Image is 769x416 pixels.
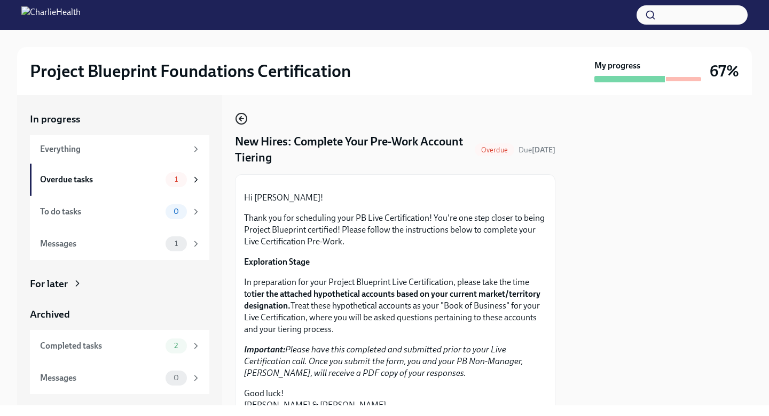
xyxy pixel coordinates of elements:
[244,388,546,411] p: Good luck! [PERSON_NAME] & [PERSON_NAME]
[40,238,161,250] div: Messages
[167,207,185,215] span: 0
[30,277,209,291] a: For later
[244,257,310,267] strong: Exploration Stage
[244,276,546,335] p: In preparation for your Project Blueprint Live Certification, please take the time to Treat these...
[40,174,161,186] div: Overdue tasks
[244,289,540,311] strong: tier the attached hypothetical accounts based on your current market/territory designation.
[167,374,185,382] span: 0
[40,143,187,155] div: Everything
[244,212,546,248] p: Thank you for scheduling your PB Live Certification! You're one step closer to being Project Blue...
[519,145,555,155] span: September 8th, 2025 12:00
[30,60,351,82] h2: Project Blueprint Foundations Certification
[710,61,739,81] h3: 67%
[40,372,161,384] div: Messages
[30,362,209,394] a: Messages0
[40,340,161,352] div: Completed tasks
[21,6,81,24] img: CharlieHealth
[30,112,209,126] a: In progress
[244,344,523,378] em: Please have this completed and submitted prior to your Live Certification call. Once you submit t...
[475,146,514,154] span: Overdue
[30,307,209,321] a: Archived
[244,344,285,355] strong: Important:
[168,342,184,350] span: 2
[168,175,184,183] span: 1
[30,330,209,362] a: Completed tasks2
[30,277,68,291] div: For later
[519,145,555,155] span: Due
[244,192,546,204] p: Hi [PERSON_NAME]!
[30,228,209,260] a: Messages1
[532,145,555,155] strong: [DATE]
[30,196,209,228] a: To do tasks0
[168,240,184,248] span: 1
[40,206,161,218] div: To do tasks
[235,134,470,166] h4: New Hires: Complete Your Pre-Work Account Tiering
[594,60,640,72] strong: My progress
[30,164,209,196] a: Overdue tasks1
[30,135,209,164] a: Everything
